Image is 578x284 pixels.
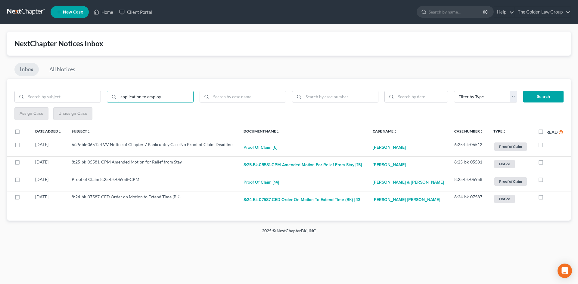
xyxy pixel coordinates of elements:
[30,174,67,191] td: [DATE]
[523,91,564,103] button: Search
[117,228,461,239] div: 2025 © NextChapterBK, INC
[26,91,101,102] input: Search by subject
[118,91,193,102] input: Search by document name
[515,7,570,17] a: The Golden Law Group
[396,91,448,102] input: Search by date
[494,177,527,185] span: Proof of Claim
[373,142,406,154] a: [PERSON_NAME]
[91,7,116,17] a: Home
[373,129,397,133] a: Case Nameunfold_more
[244,159,362,171] button: 8:25-bk-05581-CPM Amended Motion for Relief from Stay [15]
[449,191,489,209] td: 8:24-bk-07587
[449,174,489,191] td: 8:25-bk-06958
[67,174,239,191] td: Proof of Claim 8:25-bk-06958-CPM
[449,139,489,156] td: 6:25-bk-06512
[373,176,444,188] a: [PERSON_NAME] & [PERSON_NAME]
[63,10,83,14] span: New Case
[14,39,564,48] div: NextChapter Notices Inbox
[493,159,528,169] a: Notice
[116,7,155,17] a: Client Portal
[67,156,239,174] td: 8:25-bk-05581-CPM Amended Motion for Relief from Stay
[546,129,558,135] label: Read
[244,129,280,133] a: Document Nameunfold_more
[244,142,278,154] button: Proof of Claim [6]
[493,194,528,204] a: Notice
[87,130,91,133] i: unfold_more
[373,159,406,171] a: [PERSON_NAME]
[14,63,39,76] a: Inbox
[493,176,528,186] a: Proof of Claim
[494,195,515,203] span: Notice
[480,130,483,133] i: unfold_more
[493,129,506,133] a: Typeunfold_more
[30,139,67,156] td: [DATE]
[72,129,91,133] a: Subjectunfold_more
[429,6,484,17] input: Search by name...
[35,129,62,133] a: Date Addedunfold_more
[558,264,572,278] div: Open Intercom Messenger
[67,191,239,209] td: 8:24-bk-07587-CED Order on Motion to Extend Time (BK)
[44,63,81,76] a: All Notices
[454,129,483,133] a: Case Numberunfold_more
[493,142,528,151] a: Proof of Claim
[494,142,527,151] span: Proof of Claim
[494,7,514,17] a: Help
[373,194,440,206] a: [PERSON_NAME] [PERSON_NAME]
[303,91,378,102] input: Search by case number
[393,130,397,133] i: unfold_more
[244,176,279,188] button: Proof of Claim [14]
[244,194,362,206] button: 8:24-bk-07587-CED Order on Motion to Extend Time (BK) [43]
[67,139,239,156] td: 6:25-bk-06512-LVV Notice of Chapter 7 Bankruptcy Case No Proof of Claim Deadline
[58,130,62,133] i: unfold_more
[494,160,515,168] span: Notice
[449,156,489,174] td: 8:25-bk-05581
[30,191,67,209] td: [DATE]
[502,130,506,133] i: unfold_more
[276,130,280,133] i: unfold_more
[30,156,67,174] td: [DATE]
[211,91,286,102] input: Search by case name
